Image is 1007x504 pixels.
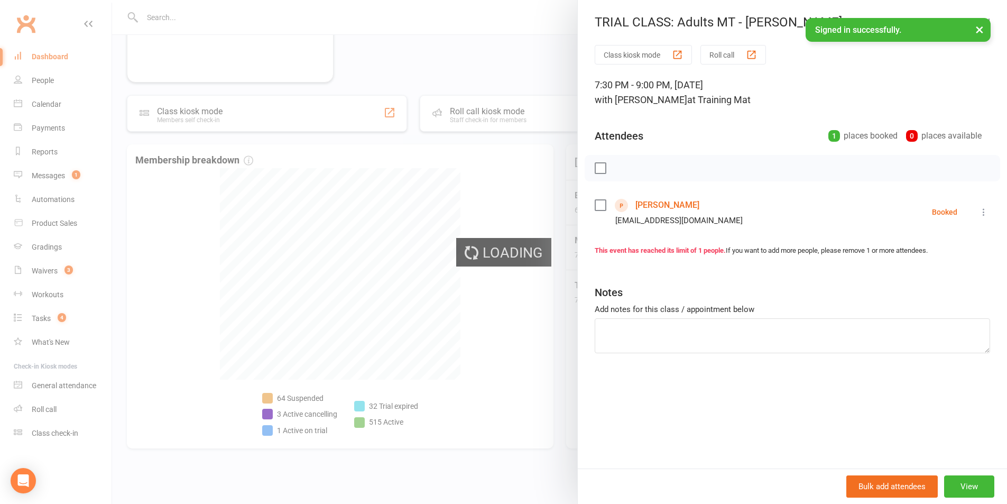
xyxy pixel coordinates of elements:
[828,130,840,142] div: 1
[815,25,901,35] span: Signed in successfully.
[635,197,699,214] a: [PERSON_NAME]
[846,475,938,498] button: Bulk add attendees
[944,475,994,498] button: View
[595,78,990,107] div: 7:30 PM - 9:00 PM, [DATE]
[828,129,898,143] div: places booked
[11,468,36,493] div: Open Intercom Messenger
[700,45,766,65] button: Roll call
[615,214,743,227] div: [EMAIL_ADDRESS][DOMAIN_NAME]
[687,94,751,105] span: at Training Mat
[595,94,687,105] span: with [PERSON_NAME]
[595,285,623,300] div: Notes
[595,246,726,254] strong: This event has reached its limit of 1 people.
[595,45,692,65] button: Class kiosk mode
[970,18,989,41] button: ×
[932,208,957,216] div: Booked
[595,303,990,316] div: Add notes for this class / appointment below
[595,245,990,256] div: If you want to add more people, please remove 1 or more attendees.
[906,130,918,142] div: 0
[595,129,643,143] div: Attendees
[906,129,982,143] div: places available
[578,15,1007,30] div: TRIAL CLASS: Adults MT - [PERSON_NAME]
